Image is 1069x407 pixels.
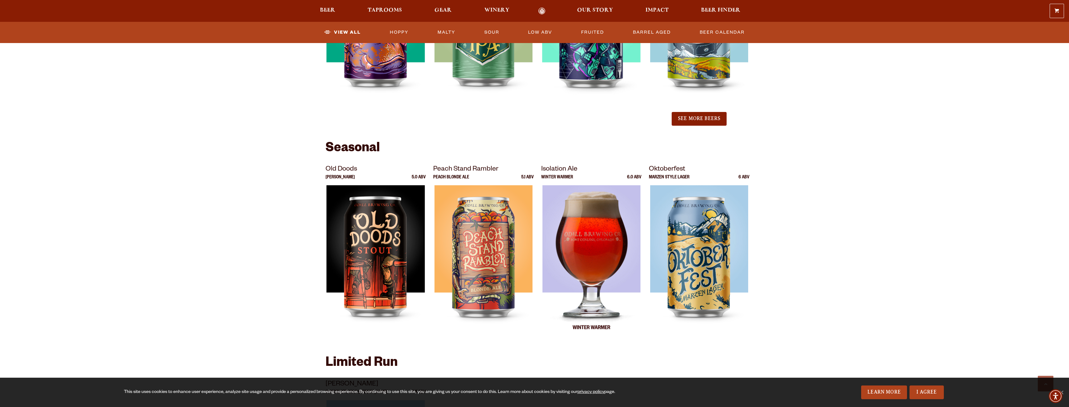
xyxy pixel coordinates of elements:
a: Low ABV [526,25,555,40]
a: Beer Calendar [697,25,747,40]
a: Hoppy [387,25,411,40]
span: Beer Finder [701,8,740,13]
a: Old Doods [PERSON_NAME] 5.0 ABV Old Doods Old Doods [326,164,426,341]
span: Winery [484,8,509,13]
p: Isolation Ale [541,164,642,175]
img: Peach Stand Rambler [434,185,532,341]
a: Winery [480,7,513,15]
p: Peach Stand Rambler [433,164,534,175]
a: Isolation Ale Winter Warmer 6.0 ABV Isolation Ale Isolation Ale [541,164,642,341]
p: 6.0 ABV [627,175,641,185]
span: Gear [434,8,452,13]
img: Old Doods [326,185,424,341]
a: Sour [482,25,502,40]
a: privacy policy [577,390,604,395]
a: Impact [641,7,673,15]
p: 6 ABV [738,175,749,185]
a: Scroll to top [1038,376,1053,391]
a: Peach Stand Rambler Peach Blonde Ale 5.1 ABV Peach Stand Rambler Peach Stand Rambler [433,164,534,341]
a: Our Story [573,7,617,15]
span: Impact [645,8,669,13]
span: Taprooms [368,8,402,13]
p: Marzen Style Lager [649,175,689,185]
a: Beer [316,7,339,15]
div: This site uses cookies to enhance user experience, analyze site usage and provide a personalized ... [124,389,747,395]
span: Beer [320,8,335,13]
a: Odell Home [530,7,554,15]
div: Accessibility Menu [1049,389,1062,403]
p: Old Doods [326,164,426,175]
a: Learn More [861,385,907,399]
button: See More Beers [672,112,727,126]
a: Oktoberfest Marzen Style Lager 6 ABV Oktoberfest Oktoberfest [649,164,749,341]
img: Isolation Ale [542,185,640,341]
a: Malty [435,25,458,40]
h2: Seasonal [326,142,744,157]
img: Oktoberfest [650,185,748,341]
p: Oktoberfest [649,164,749,175]
a: View All [322,25,363,40]
a: Gear [430,7,456,15]
a: I Agree [910,385,944,399]
p: Winter Warmer [541,175,573,185]
a: Taprooms [364,7,406,15]
p: 5.1 ABV [521,175,534,185]
h2: Limited Run [326,356,744,371]
a: Barrel Aged [630,25,673,40]
p: Peach Blonde Ale [433,175,469,185]
a: Fruited [579,25,606,40]
p: [PERSON_NAME] [326,175,355,185]
span: Our Story [577,8,613,13]
a: Beer Finder [697,7,744,15]
p: 5.0 ABV [412,175,426,185]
